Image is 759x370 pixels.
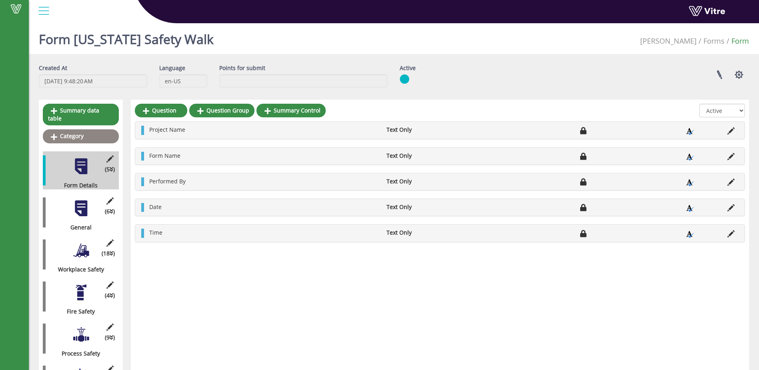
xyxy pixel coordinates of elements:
a: Forms [703,36,725,46]
li: Form [725,36,749,46]
li: Text Only [383,152,471,160]
div: Workplace Safety [43,265,113,273]
li: Text Only [383,177,471,185]
span: Time [149,229,162,236]
div: General [43,223,113,231]
a: Category [43,129,119,143]
span: Project Name [149,126,185,133]
label: Language [159,64,185,72]
span: Form Name [149,152,180,159]
a: Summary Control [256,104,326,117]
div: Fire Safety [43,308,113,316]
li: Text Only [383,203,471,211]
label: Created At [39,64,67,72]
span: (6 ) [105,207,115,215]
span: (18 ) [102,249,115,257]
li: Text Only [383,126,471,134]
a: Question Group [189,104,254,117]
span: (4 ) [105,292,115,300]
span: Date [149,203,162,211]
label: Active [400,64,416,72]
li: Text Only [383,229,471,237]
span: (5 ) [105,165,115,173]
div: Form Details [43,181,113,189]
img: yes [400,74,409,84]
a: Question [135,104,187,117]
span: Performed By [149,177,186,185]
h1: Form [US_STATE] Safety Walk [39,20,214,54]
a: Summary data table [43,104,119,125]
label: Points for submit [219,64,265,72]
span: 379 [640,36,697,46]
div: Process Safety [43,350,113,358]
span: (9 ) [105,334,115,342]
